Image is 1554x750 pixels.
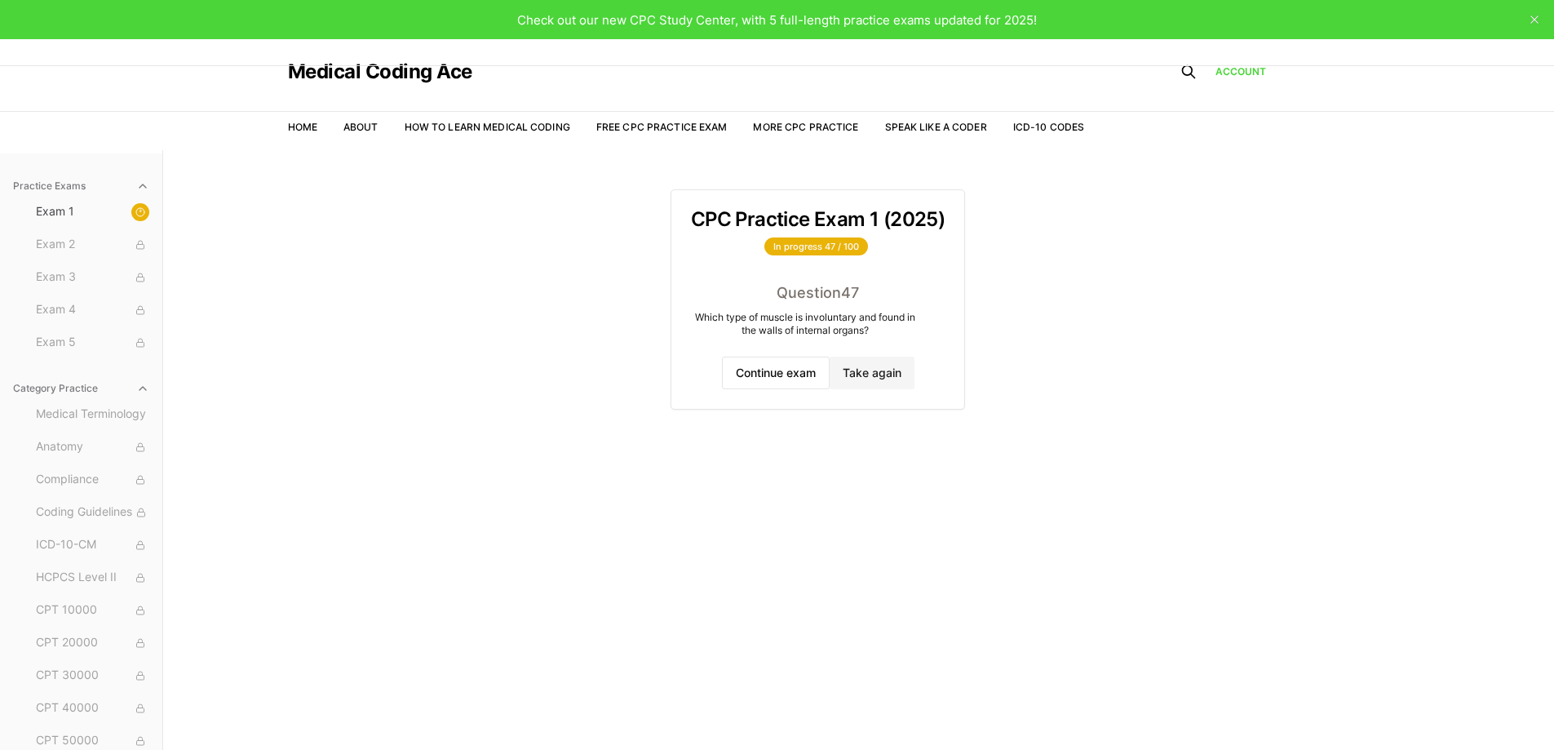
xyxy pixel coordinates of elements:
[753,121,858,133] a: More CPC Practice
[36,732,149,750] span: CPT 50000
[36,569,149,587] span: HCPCS Level II
[29,467,156,493] button: Compliance
[722,357,830,389] button: Continue exam
[830,357,914,389] button: Take again
[29,597,156,624] button: CPT 10000
[885,121,987,133] a: Speak Like a Coder
[29,434,156,460] button: Anatomy
[36,438,149,456] span: Anatomy
[36,334,149,352] span: Exam 5
[36,301,149,319] span: Exam 4
[517,12,1037,28] span: Check out our new CPC Study Center, with 5 full-length practice exams updated for 2025!
[29,499,156,526] button: Coding Guidelines
[29,232,156,258] button: Exam 2
[29,402,156,428] button: Medical Terminology
[1013,121,1084,133] a: ICD-10 Codes
[1521,7,1547,33] button: close
[29,330,156,356] button: Exam 5
[36,471,149,489] span: Compliance
[36,667,149,685] span: CPT 30000
[764,237,868,255] div: In progress 47 / 100
[405,121,570,133] a: How to Learn Medical Coding
[7,375,156,402] button: Category Practice
[36,268,149,286] span: Exam 3
[29,297,156,323] button: Exam 4
[29,695,156,721] button: CPT 40000
[29,264,156,291] button: Exam 3
[36,601,149,619] span: CPT 10000
[36,699,149,717] span: CPT 40000
[691,282,945,304] div: Question 47
[36,406,149,424] span: Medical Terminology
[36,504,149,521] span: Coding Guidelines
[29,630,156,656] button: CPT 20000
[36,203,149,221] span: Exam 1
[596,121,728,133] a: Free CPC Practice Exam
[29,532,156,558] button: ICD-10-CM
[29,199,156,225] button: Exam 1
[343,121,379,133] a: About
[288,62,472,82] a: Medical Coding Ace
[36,536,149,554] span: ICD-10-CM
[288,121,317,133] a: Home
[1215,64,1267,79] a: Account
[29,663,156,689] button: CPT 30000
[36,634,149,652] span: CPT 20000
[29,565,156,591] button: HCPCS Level II
[36,236,149,254] span: Exam 2
[7,173,156,199] button: Practice Exams
[691,210,945,229] h3: CPC Practice Exam 1 (2025)
[691,311,919,337] div: Which type of muscle is involuntary and found in the walls of internal organs?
